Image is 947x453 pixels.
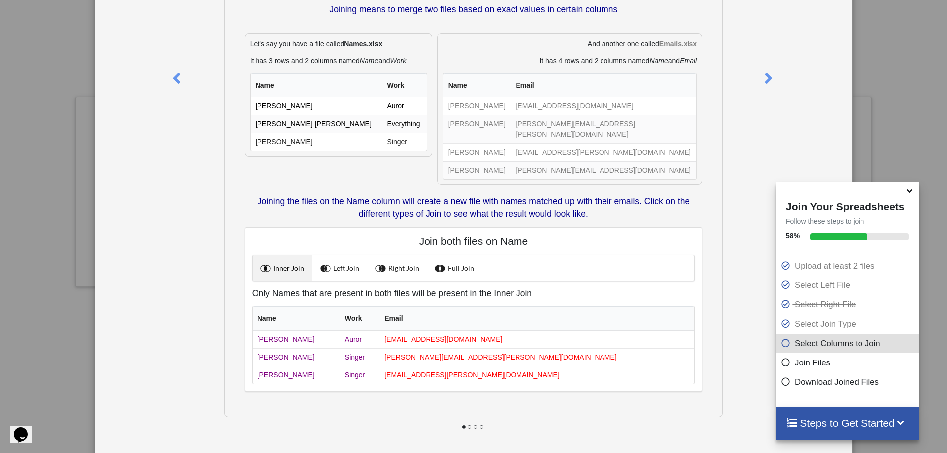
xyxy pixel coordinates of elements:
p: Select Right File [781,298,916,311]
td: Everything [382,115,427,133]
iframe: chat widget [10,413,42,443]
th: Name [443,73,511,97]
i: Work [390,57,407,65]
th: Email [511,73,697,97]
h4: Join both files on Name [252,235,695,247]
td: [PERSON_NAME] [443,115,511,143]
td: [PERSON_NAME] [251,97,382,115]
td: [PERSON_NAME] [253,366,340,384]
p: Upload at least 2 files [781,260,916,272]
b: Emails.xlsx [659,40,697,48]
i: Name [649,57,668,65]
td: Auror [340,331,379,348]
p: Follow these steps to join [776,216,919,226]
a: Right Join [367,255,427,281]
p: And another one called [443,39,697,49]
th: Name [251,73,382,97]
i: Name [360,57,378,65]
p: Joining the files on the Name column will create a new file with names matched up with their emai... [245,195,702,220]
td: [EMAIL_ADDRESS][DOMAIN_NAME] [379,331,694,348]
td: [PERSON_NAME] [251,133,382,151]
td: Singer [340,366,379,384]
p: Download Joined Files [781,376,916,388]
i: Email [680,57,697,65]
h5: Only Names that are present in both files will be present in the Inner Join [252,288,695,299]
h4: Steps to Get Started [786,417,909,429]
td: Auror [382,97,427,115]
a: Inner Join [253,255,312,281]
h4: Join Your Spreadsheets [776,198,919,213]
td: [PERSON_NAME] [443,97,511,115]
p: It has 4 rows and 2 columns named and [443,56,697,66]
td: Singer [382,133,427,151]
p: Select Join Type [781,318,916,330]
a: Left Join [312,255,367,281]
td: [PERSON_NAME] [443,143,511,161]
td: [EMAIL_ADDRESS][PERSON_NAME][DOMAIN_NAME] [379,366,694,384]
p: Select Left File [781,279,916,291]
td: [PERSON_NAME][EMAIL_ADDRESS][DOMAIN_NAME] [511,161,697,179]
b: 58 % [786,232,800,240]
p: Let's say you have a file called [250,39,427,49]
p: It has 3 rows and 2 columns named and [250,56,427,66]
td: [PERSON_NAME] [253,348,340,366]
td: [PERSON_NAME] [253,331,340,348]
td: [PERSON_NAME] [PERSON_NAME] [251,115,382,133]
td: [PERSON_NAME][EMAIL_ADDRESS][PERSON_NAME][DOMAIN_NAME] [379,348,694,366]
th: Work [340,306,379,331]
td: Singer [340,348,379,366]
th: Name [253,306,340,331]
p: Joining means to merge two files based on exact values in certain columns [250,3,697,16]
p: Select Columns to Join [781,337,916,350]
td: [EMAIL_ADDRESS][PERSON_NAME][DOMAIN_NAME] [511,143,697,161]
th: Email [379,306,694,331]
b: Names.xlsx [344,40,382,48]
td: [PERSON_NAME][EMAIL_ADDRESS][PERSON_NAME][DOMAIN_NAME] [511,115,697,143]
td: [PERSON_NAME] [443,161,511,179]
p: Join Files [781,357,916,369]
td: [EMAIL_ADDRESS][DOMAIN_NAME] [511,97,697,115]
a: Full Join [427,255,482,281]
th: Work [382,73,427,97]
